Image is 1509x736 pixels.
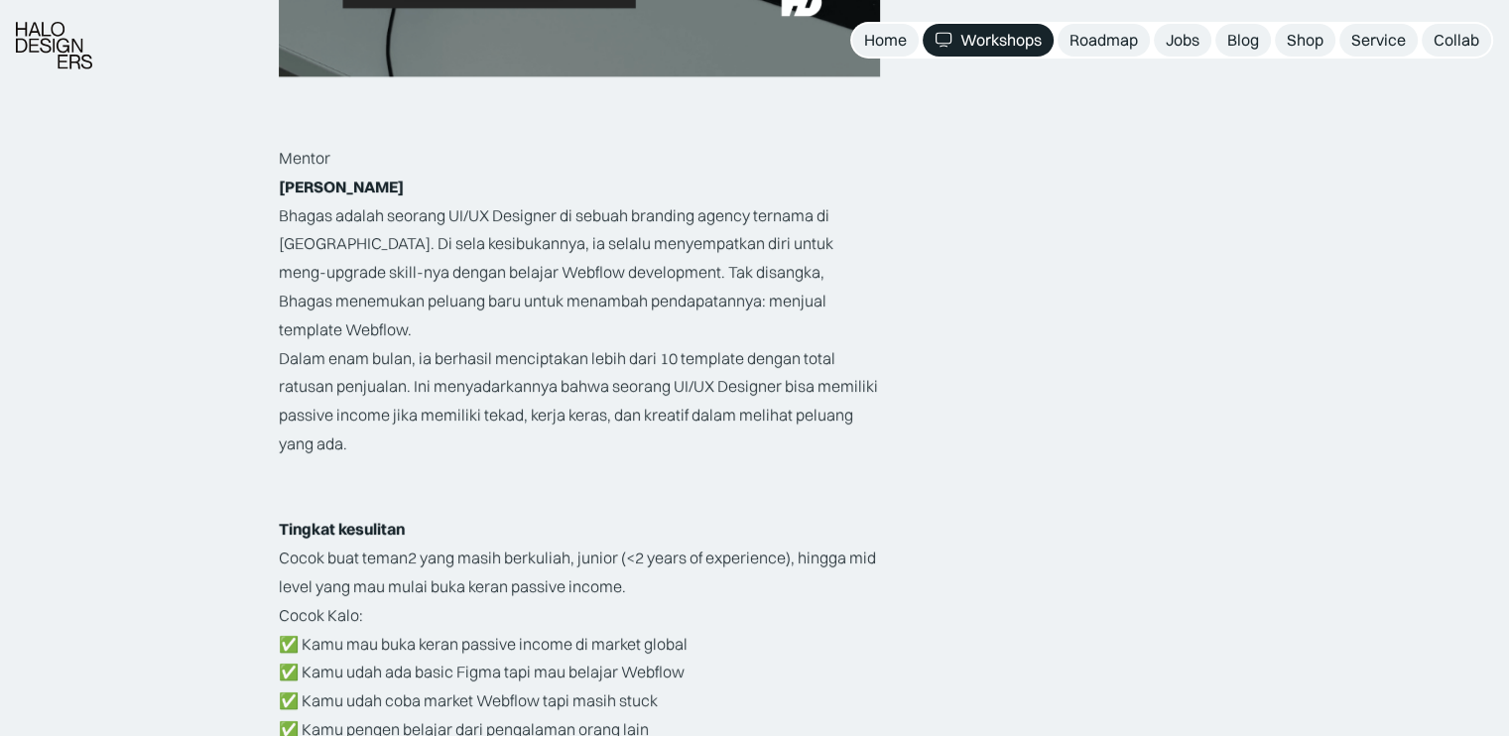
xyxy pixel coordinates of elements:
a: Jobs [1154,24,1211,57]
a: Home [852,24,919,57]
div: Roadmap [1069,30,1138,51]
p: ‍ [279,487,880,516]
a: Workshops [923,24,1054,57]
p: Dalam enam bulan, ia berhasil menciptakan lebih dari 10 template dengan total ratusan penjualan. ... [279,344,880,458]
div: Blog [1227,30,1259,51]
div: Workshops [960,30,1042,51]
a: Blog [1215,24,1271,57]
p: Bhagas adalah seorang UI/UX Designer di sebuah branding agency ternama di [GEOGRAPHIC_DATA]. Di s... [279,201,880,344]
p: ‍ [279,458,880,487]
div: Home [864,30,907,51]
p: Mentor [279,144,880,173]
a: Shop [1275,24,1335,57]
p: ‍ [279,115,880,144]
div: Collab [1434,30,1479,51]
strong: Tingkat kesulitan [279,519,405,539]
div: Shop [1287,30,1323,51]
p: Cocok buat teman2 yang masih berkuliah, junior (<2 years of experience), hingga mid level yang ma... [279,544,880,601]
div: Jobs [1166,30,1199,51]
a: Roadmap [1058,24,1150,57]
div: Service [1351,30,1406,51]
p: ‍ [279,86,880,115]
a: Service [1339,24,1418,57]
a: Collab [1422,24,1491,57]
strong: [PERSON_NAME] [279,177,404,196]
